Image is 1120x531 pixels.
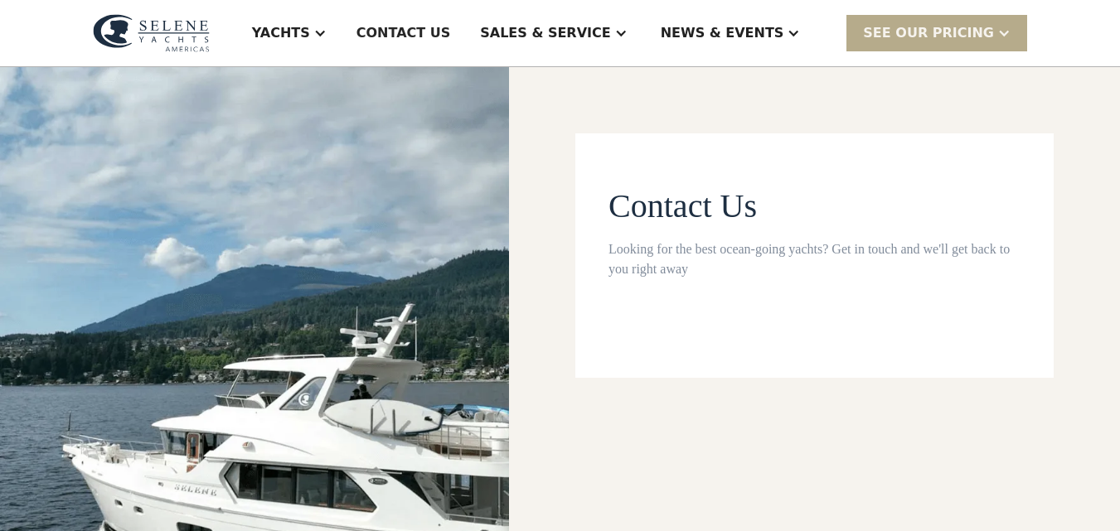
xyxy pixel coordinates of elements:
div: Looking for the best ocean-going yachts? Get in touch and we'll get back to you right away [608,239,1021,279]
div: SEE Our Pricing [863,23,994,43]
img: logo [93,14,210,52]
div: Sales & Service [480,23,610,43]
div: News & EVENTS [661,23,784,43]
form: Contact page From [608,186,1021,312]
span: Contact Us [608,187,757,224]
div: Contact US [356,23,451,43]
div: SEE Our Pricing [846,15,1027,51]
div: Yachts [252,23,310,43]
